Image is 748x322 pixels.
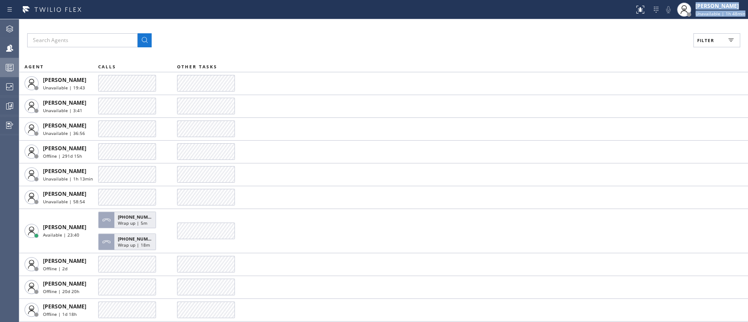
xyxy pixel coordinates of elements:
[43,85,85,91] span: Unavailable | 19:43
[43,167,86,175] span: [PERSON_NAME]
[43,107,82,113] span: Unavailable | 3:41
[118,236,158,242] span: [PHONE_NUMBER]
[43,288,79,294] span: Offline | 20d 20h
[25,64,44,70] span: AGENT
[43,99,86,106] span: [PERSON_NAME]
[693,33,740,47] button: Filter
[43,265,67,272] span: Offline | 2d
[43,145,86,152] span: [PERSON_NAME]
[43,153,82,159] span: Offline | 291d 15h
[98,231,159,253] button: [PHONE_NUMBER]Wrap up | 18m
[43,76,86,84] span: [PERSON_NAME]
[98,209,159,231] button: [PHONE_NUMBER]Wrap up | 5m
[43,190,86,198] span: [PERSON_NAME]
[43,122,86,129] span: [PERSON_NAME]
[118,242,150,248] span: Wrap up | 18m
[118,214,158,220] span: [PHONE_NUMBER]
[43,303,86,310] span: [PERSON_NAME]
[43,176,93,182] span: Unavailable | 1h 13min
[697,37,714,43] span: Filter
[43,130,85,136] span: Unavailable | 36:56
[98,64,116,70] span: CALLS
[695,2,745,10] div: [PERSON_NAME]
[43,280,86,287] span: [PERSON_NAME]
[662,4,674,16] button: Mute
[695,11,745,17] span: Unavailable | 1h 48min
[43,232,79,238] span: Available | 23:40
[27,33,138,47] input: Search Agents
[118,220,147,226] span: Wrap up | 5m
[177,64,217,70] span: OTHER TASKS
[43,257,86,265] span: [PERSON_NAME]
[43,223,86,231] span: [PERSON_NAME]
[43,198,85,205] span: Unavailable | 58:54
[43,311,77,317] span: Offline | 1d 18h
